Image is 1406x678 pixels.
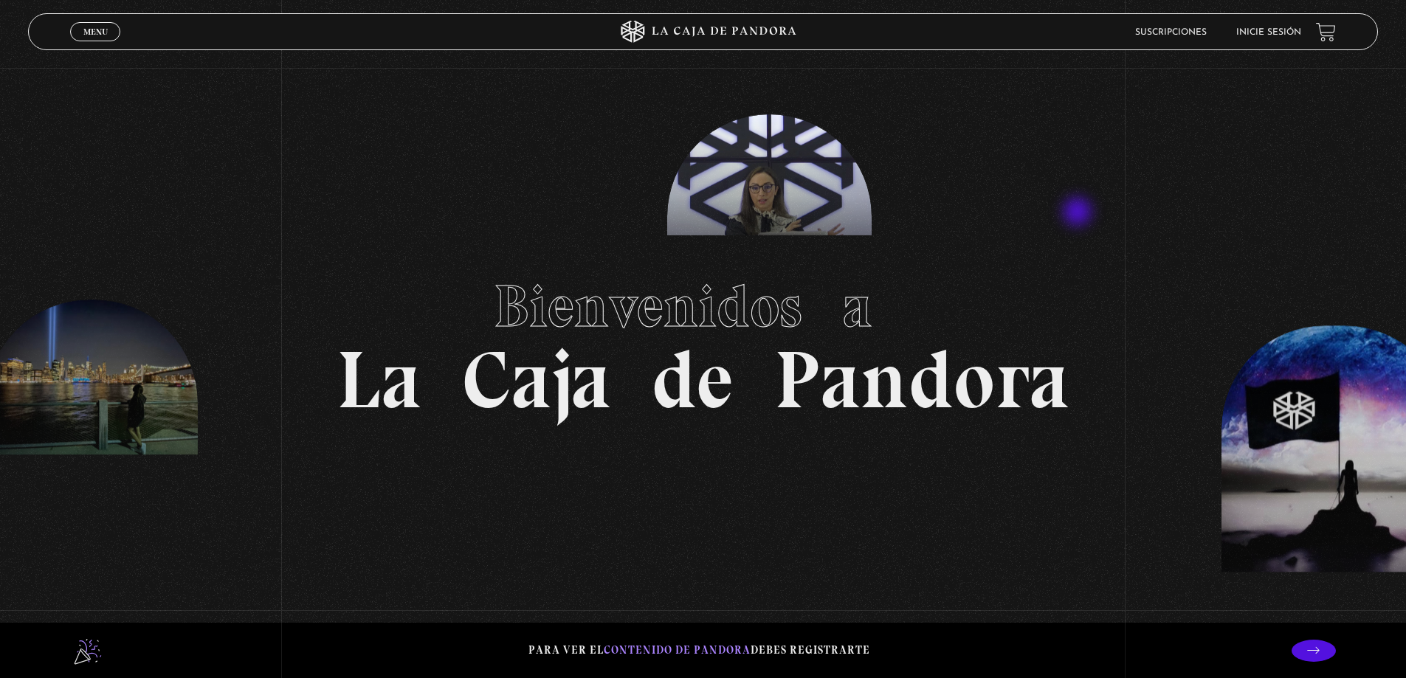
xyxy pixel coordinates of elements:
span: Cerrar [78,40,113,50]
a: View your shopping cart [1316,22,1336,42]
a: Suscripciones [1135,28,1207,37]
p: Para ver el debes registrarte [528,640,870,660]
span: Bienvenidos a [494,271,913,342]
h1: La Caja de Pandora [337,258,1069,421]
span: Menu [83,27,108,36]
span: contenido de Pandora [604,643,751,657]
a: Inicie sesión [1236,28,1301,37]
